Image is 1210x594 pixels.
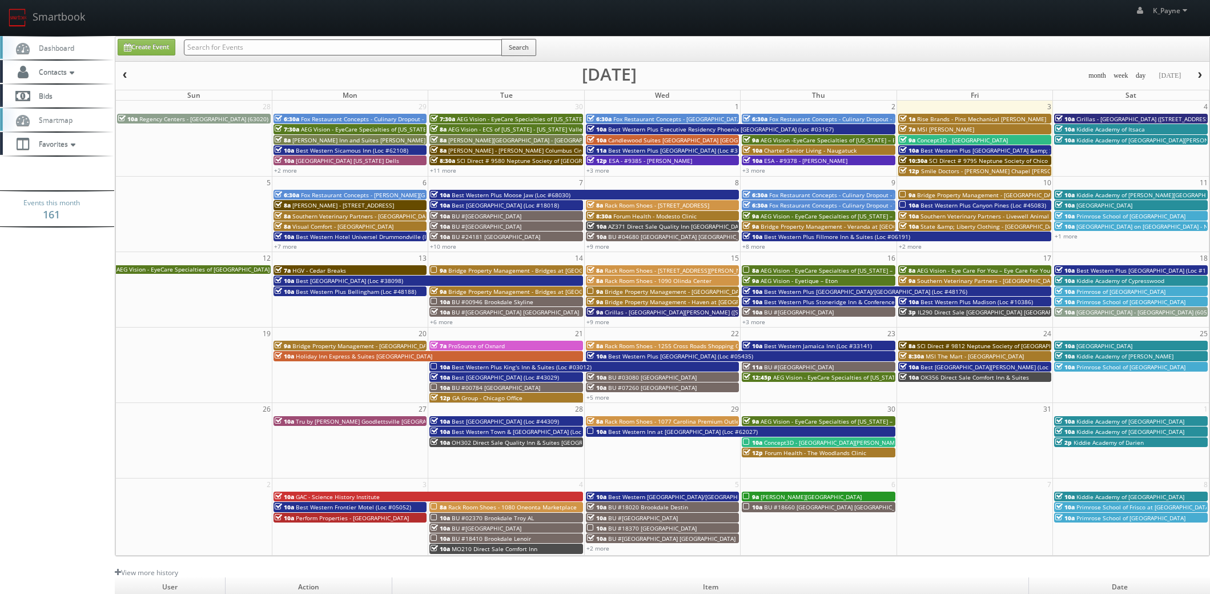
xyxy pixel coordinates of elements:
span: BU #18660 [GEOGRAPHIC_DATA] [GEOGRAPHIC_DATA] [764,503,910,511]
span: 10a [275,352,294,360]
span: ESA - #9378 - [PERSON_NAME] [764,157,847,165]
span: Best Western Hotel Universel Drummondville (Loc #67019) [296,233,458,241]
span: Bridge Property Management - [GEOGRAPHIC_DATA] at [GEOGRAPHIC_DATA] [292,342,500,350]
span: BU #02370 Brookdale Troy AL [452,514,534,522]
span: 10a [1055,191,1075,199]
span: 10a [431,233,450,241]
span: 10a [587,384,606,392]
a: +11 more [430,166,456,174]
span: Forum Health - The Woodlands Clinic [765,449,866,457]
button: month [1084,69,1110,83]
span: 10a [1055,428,1075,436]
span: Contacts [33,67,77,77]
span: Kiddie Academy of [GEOGRAPHIC_DATA] [1076,417,1184,425]
span: 10a [1055,342,1075,350]
span: Rack Room Shoes - [STREET_ADDRESS] [605,201,709,209]
span: 10a [1055,125,1075,133]
span: 9a [587,298,603,306]
span: GA Group - Chicago Office [452,394,522,402]
span: Fox Restaurant Concepts - Culinary Dropout - [GEOGRAPHIC_DATA] [301,115,481,123]
span: 3p [899,308,916,316]
span: BU #18410 Brookdale Lenoir [452,535,531,543]
span: 10a [1055,493,1075,501]
span: 10a [1055,115,1075,123]
span: Favorites [33,139,78,149]
a: +3 more [586,166,609,174]
span: 10a [587,428,606,436]
span: Mon [343,90,357,100]
span: Primrose School of [GEOGRAPHIC_DATA] [1076,514,1185,522]
span: Best Western Plus King's Inn & Suites (Loc #03012) [452,363,592,371]
span: 10a [431,545,450,553]
span: 10a [587,136,606,144]
span: [PERSON_NAME] - [PERSON_NAME] Columbus Circle [448,146,589,154]
span: BU #[GEOGRAPHIC_DATA] [764,308,834,316]
span: 10a [743,342,762,350]
span: 10a [899,146,919,154]
span: [GEOGRAPHIC_DATA] [1076,201,1132,209]
span: 10a [275,417,294,425]
span: 9a [587,308,603,316]
span: Bridge Property Management - Haven at [GEOGRAPHIC_DATA] [605,298,774,306]
span: 10a [743,288,762,296]
span: MSI The Mart - [GEOGRAPHIC_DATA] [926,352,1024,360]
span: 10a [1055,136,1075,144]
span: 10a [275,514,294,522]
span: 7a [275,266,291,274]
span: BU #03080 [GEOGRAPHIC_DATA] [608,373,697,381]
a: +5 more [586,393,609,401]
span: 10a [743,503,762,511]
span: 10a [899,212,919,220]
a: View more history [115,568,178,577]
span: Candlewood Suites [GEOGRAPHIC_DATA] [GEOGRAPHIC_DATA] [608,136,776,144]
span: Best [GEOGRAPHIC_DATA][PERSON_NAME] (Loc #32091) [920,363,1073,371]
span: Southern Veterinary Partners - Livewell Animal Urgent Care of [GEOGRAPHIC_DATA] [920,212,1148,220]
span: Bridge Property Management - [GEOGRAPHIC_DATA] [605,288,747,296]
span: 8a [587,417,603,425]
span: 10a [587,514,606,522]
span: 12p [587,157,607,165]
span: 6:30a [587,115,612,123]
span: Best Western Plus [GEOGRAPHIC_DATA] &amp; Suites (Loc #44475) [920,146,1104,154]
a: +10 more [430,242,456,250]
span: Rack Room Shoes - 1255 Cross Roads Shopping Center [605,342,754,350]
span: BU #[GEOGRAPHIC_DATA] [GEOGRAPHIC_DATA] [608,535,735,543]
span: 8a [431,146,447,154]
span: BU #[GEOGRAPHIC_DATA] [764,363,834,371]
span: State &amp; Liberty Clothing - [GEOGRAPHIC_DATA] - [GEOGRAPHIC_DATA], [GEOGRAPHIC_DATA] [920,222,1181,230]
span: AEG Vision - EyeCare Specialties of [US_STATE] – Elite Vision Care ([GEOGRAPHIC_DATA]) [761,266,1000,274]
span: 10a [275,493,294,501]
span: K_Payne [1153,6,1191,15]
span: Primrose of [GEOGRAPHIC_DATA] [1076,288,1165,296]
span: BU #[GEOGRAPHIC_DATA] [452,222,521,230]
span: 7a [899,125,915,133]
span: [PERSON_NAME] - [STREET_ADDRESS] [292,201,394,209]
span: Smile Doctors - [PERSON_NAME] Chapel [PERSON_NAME] Orthodontics [921,167,1115,175]
span: 10a [743,308,762,316]
span: HGV - Cedar Breaks [292,266,346,274]
span: 11a [587,146,606,154]
span: 10a [431,514,450,522]
h2: [DATE] [582,69,637,80]
span: Sun [187,90,200,100]
span: 10a [431,384,450,392]
span: MSI [PERSON_NAME] [917,125,974,133]
span: AEG Vision -EyeCare Specialties of [US_STATE] – Eyes On Sammamish [761,136,950,144]
span: 10a [275,146,294,154]
button: day [1132,69,1150,83]
span: Rack Room Shoes - 1090 Olinda Center [605,277,711,285]
span: 10a [431,428,450,436]
span: Best Western Sicamous Inn (Loc #62108) [296,146,408,154]
span: 10a [1055,298,1075,306]
a: +6 more [430,318,453,326]
span: Primrose School of [GEOGRAPHIC_DATA] [1076,212,1185,220]
span: BU #[GEOGRAPHIC_DATA] [452,212,521,220]
span: Best Western Plus Bellingham (Loc #48188) [296,288,416,296]
span: 12:45p [743,373,771,381]
span: Concept3D - [GEOGRAPHIC_DATA][PERSON_NAME] [764,438,900,447]
span: 10a [275,157,294,165]
a: +9 more [586,242,609,250]
span: AZ371 Direct Sale Quality Inn [GEOGRAPHIC_DATA] [608,222,747,230]
span: Visual Comfort - [GEOGRAPHIC_DATA] [292,222,393,230]
span: BU #00946 Brookdale Skyline [452,298,533,306]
